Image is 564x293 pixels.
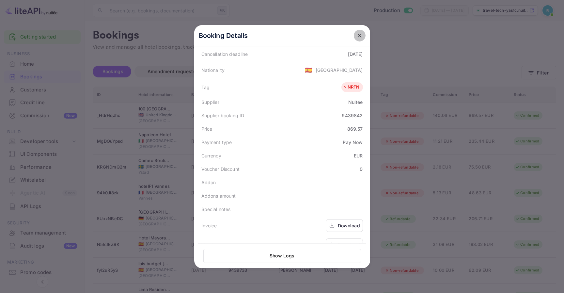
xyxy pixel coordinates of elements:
div: Addon [201,179,216,186]
div: Invoice [201,222,217,229]
div: Addons amount [201,192,236,199]
div: Voucher Discount [201,166,240,172]
div: 869.57 [347,125,363,132]
div: Download [338,241,360,248]
div: [GEOGRAPHIC_DATA] [316,67,363,73]
button: Show Logs [203,249,361,263]
div: Supplier booking ID [201,112,244,119]
div: Voucher [201,241,219,248]
div: EUR [354,152,363,159]
div: 0 [360,166,363,172]
div: [DATE] [348,51,363,57]
button: close [354,30,366,41]
div: Nationality [201,67,225,73]
div: Pay Now [343,139,363,146]
div: Nuitée [348,99,363,106]
div: NRFN [343,84,360,90]
div: 9439842 [342,112,363,119]
p: Booking Details [199,31,248,41]
div: Currency [201,152,221,159]
div: Supplier [201,99,219,106]
div: Tag [201,84,210,91]
div: Cancellation deadline [201,51,248,57]
div: Payment type [201,139,232,146]
div: Price [201,125,212,132]
div: Special notes [201,206,231,213]
span: United States [305,64,312,76]
div: Download [338,222,360,229]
